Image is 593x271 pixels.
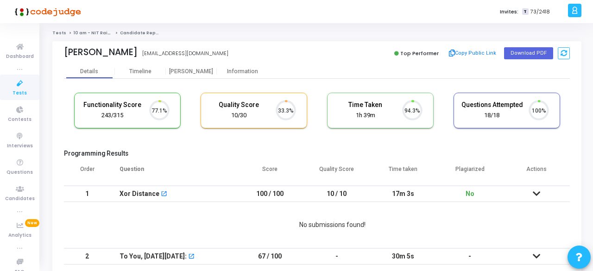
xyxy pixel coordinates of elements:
[6,169,33,176] span: Questions
[25,219,39,227] span: New
[370,248,437,265] td: 30m 5s
[120,186,159,202] div: Xor Distance
[82,111,144,120] div: 243/315
[334,101,397,109] h5: Time Taken
[79,217,585,233] div: No submissions found!
[217,68,268,75] div: Information
[120,30,163,36] span: Candidate Report
[400,50,439,57] span: Top Performer
[82,101,144,109] h5: Functionality Score
[370,186,437,202] td: 17m 3s
[64,47,138,57] div: [PERSON_NAME]
[188,254,195,260] mat-icon: open_in_new
[237,160,303,186] th: Score
[6,53,34,61] span: Dashboard
[7,142,33,150] span: Interviews
[64,150,570,158] h5: Programming Results
[74,30,189,36] a: 10 am - NIT Raipur - Titan Engineering Intern 2026
[446,46,499,60] button: Copy Public Link
[5,195,35,203] span: Candidates
[64,186,110,202] td: 1
[13,89,27,97] span: Tests
[120,249,187,264] div: To You, [DATE][DATE]:
[52,30,66,36] a: Tests
[64,248,110,265] td: 2
[522,8,528,15] span: T
[468,252,471,260] span: -
[237,248,303,265] td: 67 / 100
[80,68,98,75] div: Details
[461,101,523,109] h5: Questions Attempted
[530,8,550,16] span: 73/2418
[208,111,270,120] div: 10/30
[503,160,570,186] th: Actions
[466,190,474,197] span: No
[166,68,217,75] div: [PERSON_NAME]
[8,232,32,239] span: Analytics
[52,30,581,36] nav: breadcrumb
[370,160,437,186] th: Time taken
[8,116,32,124] span: Contests
[161,191,167,198] mat-icon: open_in_new
[436,160,503,186] th: Plagiarized
[500,8,518,16] label: Invites:
[303,248,370,265] td: -
[334,111,397,120] div: 1h 39m
[237,186,303,202] td: 100 / 100
[142,50,228,57] div: [EMAIL_ADDRESS][DOMAIN_NAME]
[129,68,151,75] div: Timeline
[303,186,370,202] td: 10 / 10
[504,47,553,59] button: Download PDF
[461,111,523,120] div: 18/18
[64,160,110,186] th: Order
[208,101,270,109] h5: Quality Score
[110,160,237,186] th: Question
[12,2,81,21] img: logo
[303,160,370,186] th: Quality Score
